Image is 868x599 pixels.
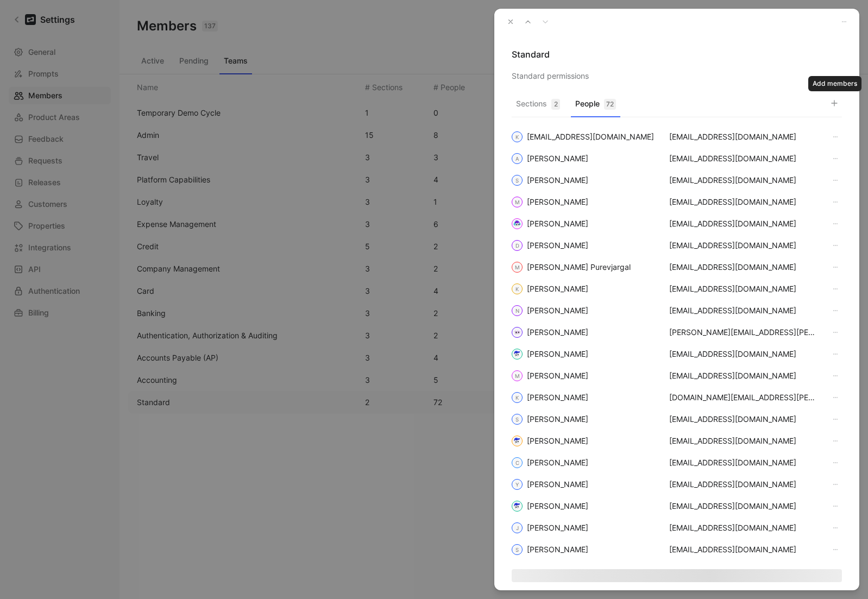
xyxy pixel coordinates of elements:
text: C [515,460,519,466]
span: [PERSON_NAME] [527,326,588,339]
span: [PERSON_NAME] [527,196,588,209]
span: [EMAIL_ADDRESS][DOMAIN_NAME] [669,282,818,295]
svg: Marla [513,263,521,272]
span: [EMAIL_ADDRESS][DOMAIN_NAME] [669,130,818,143]
svg: Jennifer [513,524,521,532]
text: M [515,199,520,205]
span: [PERSON_NAME][EMAIL_ADDRESS][PERSON_NAME][DOMAIN_NAME] [669,326,818,339]
text: K [515,395,519,401]
text: J [516,525,519,531]
span: [PERSON_NAME] [527,152,588,165]
svg: Drew [513,241,521,250]
text: S [515,178,519,184]
span: [EMAIL_ADDRESS][DOMAIN_NAME] [669,239,818,252]
text: S [515,417,519,423]
span: [PERSON_NAME] [527,500,588,513]
svg: Natasha [513,306,521,315]
text: N [515,308,519,314]
p: Standard permissions [512,70,842,83]
span: [EMAIL_ADDRESS][DOMAIN_NAME] [669,500,818,513]
span: [PERSON_NAME] [527,217,588,230]
span: [PERSON_NAME] [527,413,588,426]
span: [EMAIL_ADDRESS][DOMAIN_NAME] [669,152,818,165]
text: S [515,547,519,553]
img: Drew [513,350,521,358]
span: [PERSON_NAME] Purevjargal [527,261,631,274]
span: [PERSON_NAME] [527,543,588,556]
span: [PERSON_NAME] [527,521,588,534]
div: 72 [604,99,616,110]
button: Sections [512,96,564,117]
svg: Kevin [513,393,521,402]
text: Y [515,482,519,488]
div: Add members [808,76,861,91]
svg: Michaela [513,198,521,206]
svg: kkhosla@brex.com [513,133,521,141]
text: K [515,286,519,292]
svg: Sara [513,176,521,185]
text: M [515,264,520,270]
img: Dave [513,502,521,510]
span: [PERSON_NAME] [527,282,588,295]
span: [EMAIL_ADDRESS][DOMAIN_NAME] [669,434,818,447]
svg: Sam [513,415,521,424]
span: [PERSON_NAME] [527,456,588,469]
span: [EMAIL_ADDRESS][DOMAIN_NAME] [669,369,818,382]
span: [PERSON_NAME] [527,348,588,361]
svg: Yuheng [513,480,521,489]
text: D [515,243,519,249]
span: [EMAIL_ADDRESS][DOMAIN_NAME] [669,521,818,534]
img: Ethan [513,437,521,445]
span: [EMAIL_ADDRESS][DOMAIN_NAME] [669,456,818,469]
img: Kailey [513,219,521,228]
span: [PERSON_NAME] [527,478,588,491]
svg: Chelsea [513,458,521,467]
span: [EMAIL_ADDRESS][DOMAIN_NAME] [669,413,818,426]
span: [EMAIL_ADDRESS][DOMAIN_NAME] [669,348,818,361]
text: K [515,134,519,140]
span: [EMAIL_ADDRESS][DOMAIN_NAME] [669,478,818,491]
span: [EMAIL_ADDRESS][DOMAIN_NAME] [669,196,818,209]
span: [EMAIL_ADDRESS][DOMAIN_NAME] [669,304,818,317]
div: 2 [551,99,560,110]
svg: Kristyna [513,285,521,293]
span: [PERSON_NAME] [527,434,588,447]
h1: Standard [512,48,842,61]
button: People [571,96,620,117]
svg: Andrew [513,154,521,163]
svg: Maddie [513,371,521,380]
text: M [515,373,520,379]
span: [EMAIL_ADDRESS][DOMAIN_NAME] [669,217,818,230]
span: [EMAIL_ADDRESS][DOMAIN_NAME] [669,174,818,187]
span: [PERSON_NAME] [527,369,588,382]
span: [EMAIL_ADDRESS][DOMAIN_NAME] [669,261,818,274]
span: [PERSON_NAME] [527,239,588,252]
span: [PERSON_NAME] [527,304,588,317]
span: [DOMAIN_NAME][EMAIL_ADDRESS][PERSON_NAME][DOMAIN_NAME] [669,391,818,404]
span: [EMAIL_ADDRESS][DOMAIN_NAME] [669,543,818,556]
img: Aerial [513,328,521,337]
text: A [515,156,519,162]
span: [EMAIL_ADDRESS][DOMAIN_NAME] [527,130,654,143]
span: [PERSON_NAME] [527,174,588,187]
svg: Scott [513,545,521,554]
span: [PERSON_NAME] [527,391,588,404]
